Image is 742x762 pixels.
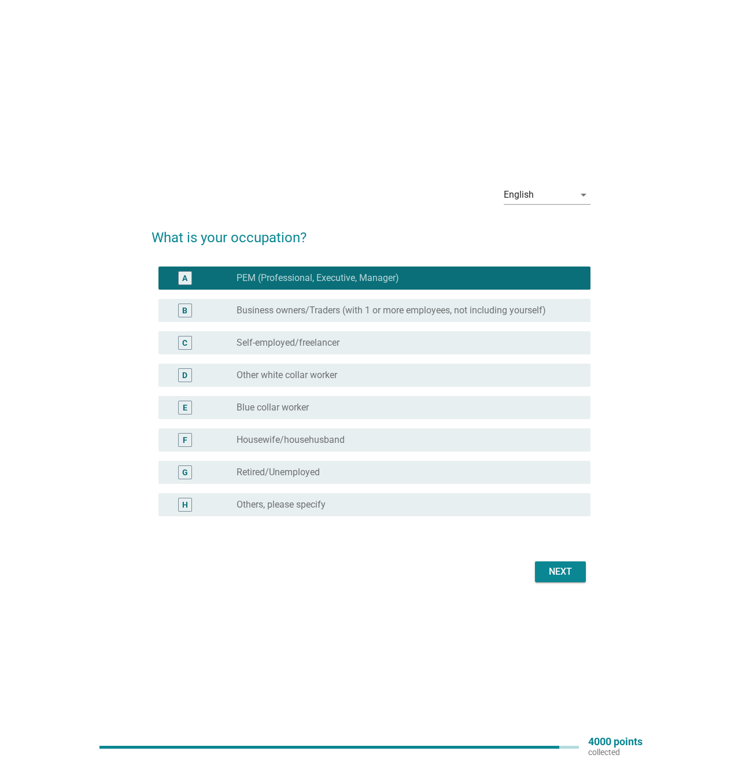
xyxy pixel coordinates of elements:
[182,337,187,349] div: C
[237,305,546,316] label: Business owners/Traders (with 1 or more employees, not including yourself)
[183,434,187,446] div: F
[588,747,643,757] p: collected
[182,369,187,382] div: D
[577,188,590,202] i: arrow_drop_down
[237,402,309,413] label: Blue collar worker
[588,737,643,747] p: 4000 points
[237,337,339,349] label: Self-employed/freelancer
[535,561,586,582] button: Next
[237,467,320,478] label: Retired/Unemployed
[544,565,577,579] div: Next
[183,402,187,414] div: E
[237,499,326,511] label: Others, please specify
[152,216,590,248] h2: What is your occupation?
[182,467,188,479] div: G
[237,272,399,284] label: PEM (Professional, Executive, Manager)
[182,272,187,284] div: A
[182,305,187,317] div: B
[182,499,188,511] div: H
[237,434,345,446] label: Housewife/househusband
[504,190,534,200] div: English
[237,369,337,381] label: Other white collar worker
